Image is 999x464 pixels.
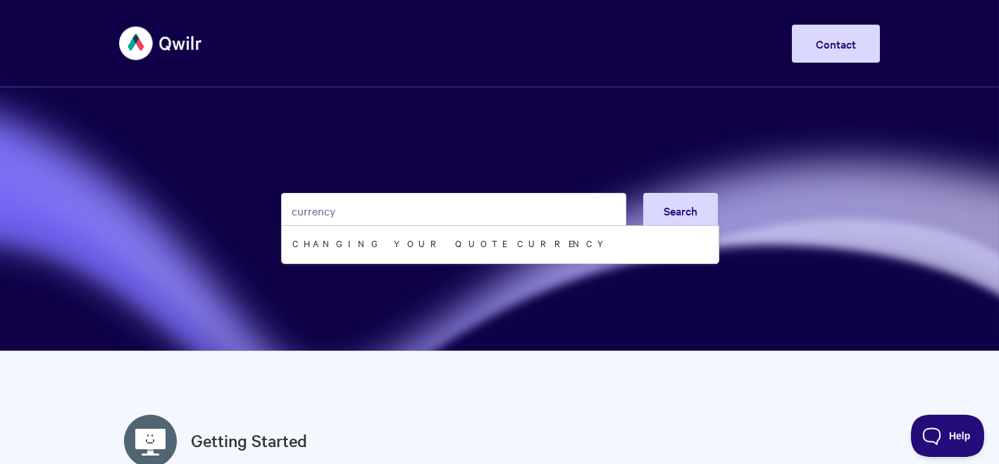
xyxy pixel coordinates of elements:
[911,415,985,457] iframe: Toggle Customer Support
[282,226,719,260] a: Changing Your Quote Currency
[792,25,880,63] a: Contact
[119,17,203,70] img: Qwilr Help Center
[643,193,718,228] button: Search
[281,193,626,228] input: Search the knowledge base
[664,203,697,218] span: Search
[191,428,307,453] a: Getting Started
